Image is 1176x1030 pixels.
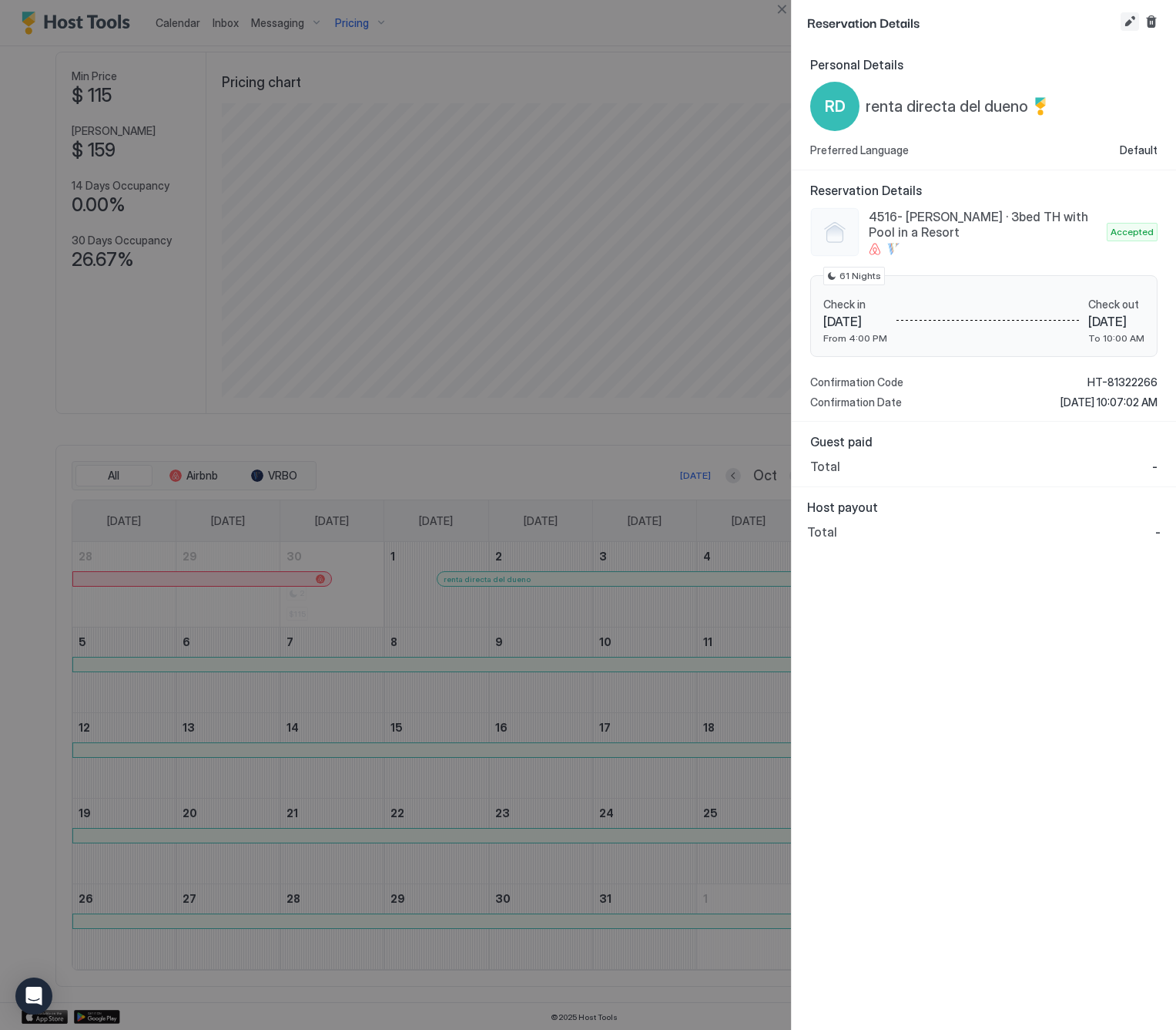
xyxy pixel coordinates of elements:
span: Reservation Details [810,183,1158,198]
button: Edit reservation [1121,12,1139,31]
span: Default [1120,143,1158,157]
span: Reservation Details [807,12,1117,32]
span: Preferred Language [810,143,909,157]
span: [DATE] [1088,314,1144,329]
span: - [1152,459,1158,474]
span: Host payout [807,500,1161,515]
span: Accepted [1111,225,1154,239]
div: Open Intercom Messenger [15,978,52,1015]
span: 61 Nights [839,269,881,283]
span: [DATE] [823,314,887,329]
button: Cancel reservation [1142,12,1161,31]
span: Check in [823,298,887,311]
span: Total [810,459,840,474]
span: Confirmation Code [810,375,903,389]
span: 4516- [PERSON_NAME] · 3bed TH with Pool in a Resort [869,209,1101,240]
span: Check out [1088,298,1144,311]
span: Personal Details [810,57,1158,72]
span: - [1155,524,1161,540]
span: renta directa del dueno [866,97,1028,116]
span: From 4:00 PM [823,332,887,344]
span: Total [807,524,837,540]
span: RD [825,95,846,118]
span: [DATE] 10:07:02 AM [1060,396,1158,409]
span: To 10:00 AM [1088,332,1144,344]
span: HT-81322266 [1087,375,1158,389]
span: Guest paid [810,434,1158,449]
span: Confirmation Date [810,396,902,409]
